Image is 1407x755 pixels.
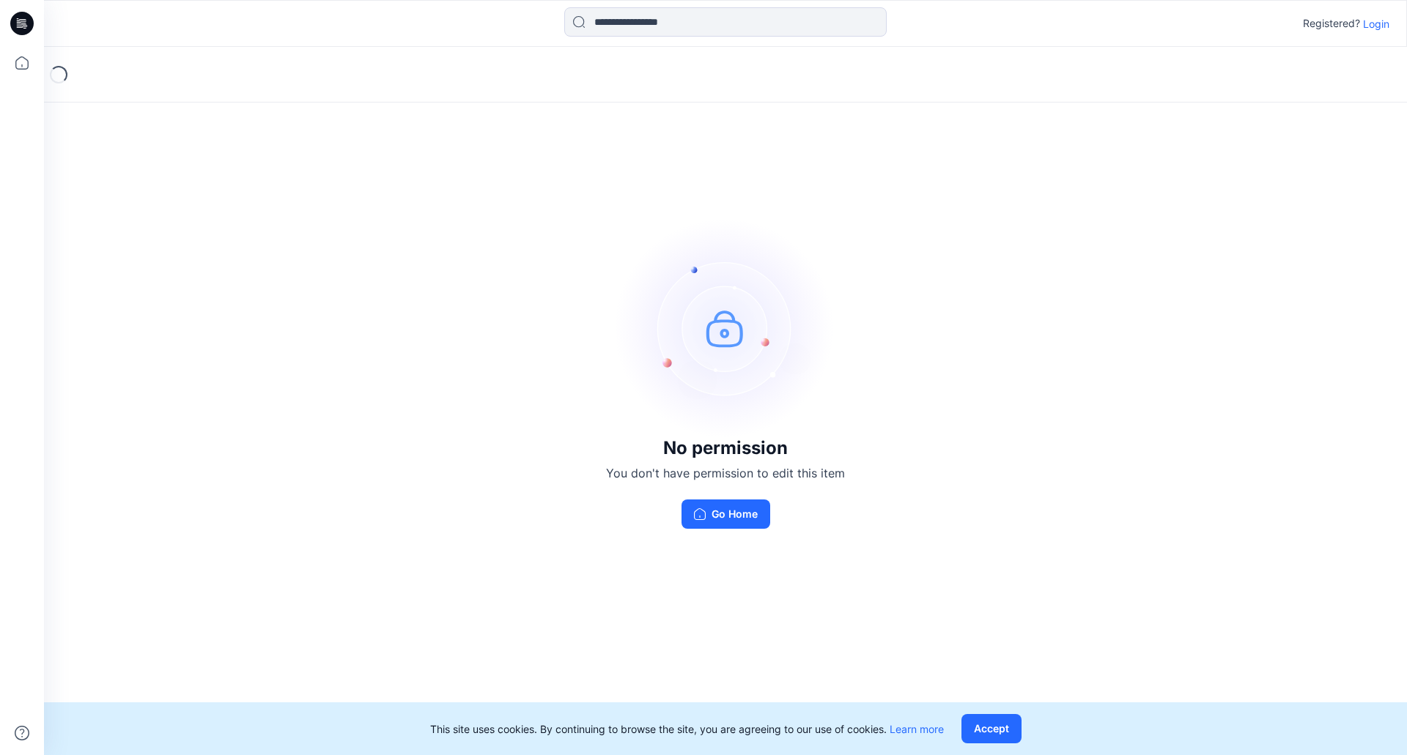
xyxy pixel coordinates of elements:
h3: No permission [606,438,845,458]
button: Go Home [682,499,770,529]
p: Registered? [1303,15,1360,32]
a: Learn more [890,723,944,735]
p: This site uses cookies. By continuing to browse the site, you are agreeing to our use of cookies. [430,721,944,737]
p: Login [1363,16,1389,31]
p: You don't have permission to edit this item [606,464,845,482]
button: Accept [961,714,1022,743]
img: no-perm.svg [616,218,835,438]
